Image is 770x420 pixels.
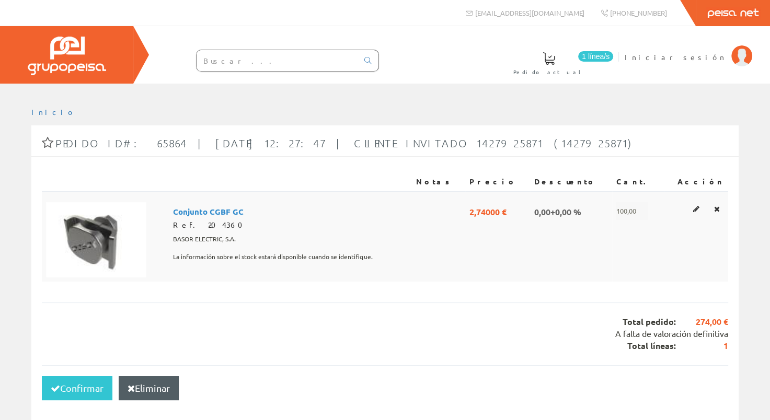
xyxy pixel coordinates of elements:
img: Foto artículo Conjunto CGBF GC (192x143.62204724409) [46,202,146,277]
span: 274,00 € [676,316,728,328]
a: Eliminar [711,202,723,216]
span: Iniciar sesión [625,52,726,62]
div: Total pedido: Total líneas: [42,302,728,366]
span: BASOR ELECTRIC, S.A. [173,230,236,248]
span: [EMAIL_ADDRESS][DOMAIN_NAME] [475,8,584,17]
span: 2,74000 € [469,202,507,220]
span: 1 [676,340,728,352]
span: [PHONE_NUMBER] [610,8,667,17]
span: La información sobre el stock estará disponible cuando se identifique. [173,248,372,266]
span: A falta de valoración definitiva [615,328,728,339]
span: 1 línea/s [578,51,613,62]
input: Buscar ... [197,50,358,71]
a: Editar [690,202,703,216]
a: Iniciar sesión [625,43,752,53]
span: Conjunto CGBF GC [173,202,244,220]
a: 1 línea/s Pedido actual [503,43,616,81]
th: Descuento [530,172,612,191]
img: Grupo Peisa [28,37,106,75]
th: Notas [412,172,465,191]
button: Eliminar [119,376,179,400]
a: Inicio [31,107,76,116]
th: Precio [465,172,530,191]
span: Pedido ID#: 65864 | [DATE] 12:27:47 | Cliente Invitado 1427925871 (1427925871) [55,137,636,149]
button: Confirmar [42,376,112,400]
th: Acción [664,172,728,191]
th: Cant. [612,172,664,191]
span: 100,00 [616,202,648,220]
span: Pedido actual [513,67,584,77]
div: Ref. 204360 [173,220,408,230]
span: 0,00+0,00 % [534,202,581,220]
